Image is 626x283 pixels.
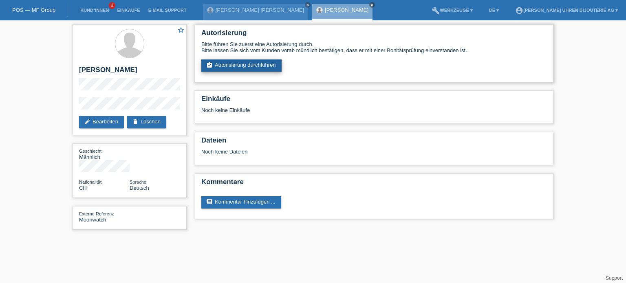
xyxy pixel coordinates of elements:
[144,8,191,13] a: E-Mail Support
[206,199,213,205] i: comment
[12,7,55,13] a: POS — MF Group
[130,185,149,191] span: Deutsch
[201,41,547,53] div: Bitte führen Sie zuerst eine Autorisierung durch. Bitte lassen Sie sich vom Kunden vorab mündlich...
[79,185,87,191] span: Schweiz
[515,7,523,15] i: account_circle
[201,95,547,107] h2: Einkäufe
[130,180,146,184] span: Sprache
[305,2,311,8] a: close
[201,59,282,72] a: assignment_turned_inAutorisierung durchführen
[511,8,622,13] a: account_circle[PERSON_NAME] Uhren Bijouterie AG ▾
[201,178,547,190] h2: Kommentare
[132,118,139,125] i: delete
[201,149,450,155] div: Noch keine Dateien
[79,211,130,223] div: Moonwatch
[201,29,547,41] h2: Autorisierung
[79,66,180,78] h2: [PERSON_NAME]
[201,196,281,208] a: commentKommentar hinzufügen ...
[76,8,113,13] a: Kund*innen
[177,26,185,35] a: star_border
[109,2,115,9] span: 1
[485,8,503,13] a: DE ▾
[606,275,623,281] a: Support
[79,180,101,184] span: Nationalität
[428,8,477,13] a: buildWerkzeuge ▾
[206,62,213,68] i: assignment_turned_in
[79,148,130,160] div: Männlich
[306,3,310,7] i: close
[79,211,114,216] span: Externe Referenz
[79,116,124,128] a: editBearbeiten
[370,3,374,7] i: close
[113,8,144,13] a: Einkäufe
[201,107,547,119] div: Noch keine Einkäufe
[369,2,375,8] a: close
[127,116,166,128] a: deleteLöschen
[177,26,185,34] i: star_border
[201,136,547,149] h2: Dateien
[325,7,368,13] a: [PERSON_NAME]
[432,7,440,15] i: build
[216,7,304,13] a: [PERSON_NAME] [PERSON_NAME]
[79,149,101,154] span: Geschlecht
[84,118,90,125] i: edit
